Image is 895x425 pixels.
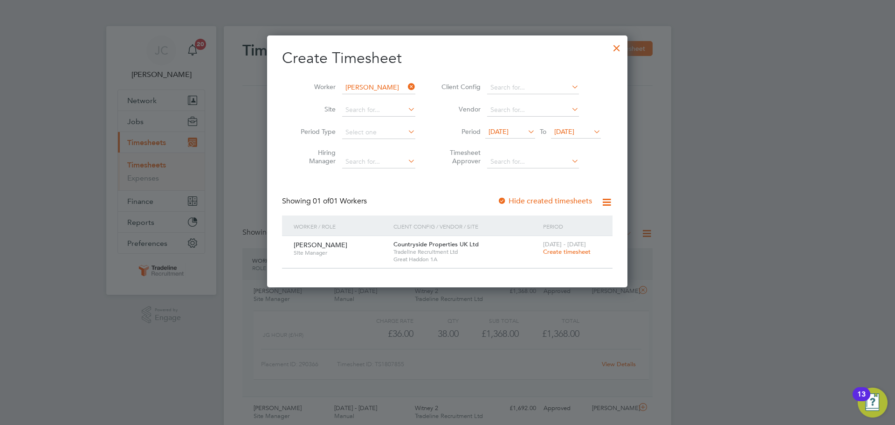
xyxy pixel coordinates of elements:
[543,240,586,248] span: [DATE] - [DATE]
[497,196,592,206] label: Hide created timesheets
[858,388,888,418] button: Open Resource Center, 13 new notifications
[294,127,336,136] label: Period Type
[857,394,866,406] div: 13
[554,127,574,136] span: [DATE]
[487,104,579,117] input: Search for...
[487,155,579,168] input: Search for...
[487,81,579,94] input: Search for...
[342,126,415,139] input: Select one
[537,125,549,138] span: To
[313,196,330,206] span: 01 of
[489,127,509,136] span: [DATE]
[439,105,481,113] label: Vendor
[342,81,415,94] input: Search for...
[342,104,415,117] input: Search for...
[439,148,481,165] label: Timesheet Approver
[313,196,367,206] span: 01 Workers
[294,249,386,257] span: Site Manager
[393,240,479,248] span: Countryside Properties UK Ltd
[294,241,347,249] span: [PERSON_NAME]
[439,83,481,91] label: Client Config
[282,196,369,206] div: Showing
[393,248,538,256] span: Tradeline Recruitment Ltd
[543,248,591,256] span: Create timesheet
[294,83,336,91] label: Worker
[294,148,336,165] label: Hiring Manager
[294,105,336,113] label: Site
[291,216,391,237] div: Worker / Role
[541,216,603,237] div: Period
[282,49,613,68] h2: Create Timesheet
[439,127,481,136] label: Period
[393,256,538,263] span: Great Haddon 1A
[342,155,415,168] input: Search for...
[391,216,541,237] div: Client Config / Vendor / Site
